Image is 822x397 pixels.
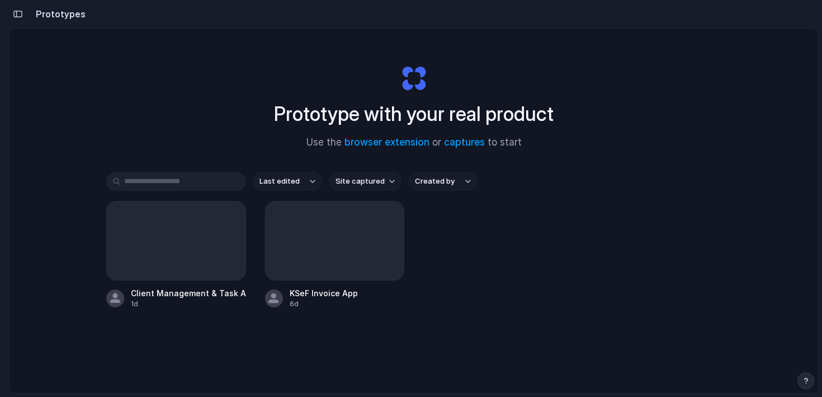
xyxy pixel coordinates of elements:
[259,176,300,187] span: Last edited
[344,137,429,148] a: browser extension
[329,172,401,191] button: Site captured
[306,136,522,150] span: Use the or to start
[265,201,405,309] a: KSeF Invoice App6d
[444,137,485,148] a: captures
[336,176,385,187] span: Site captured
[290,299,358,309] div: 6d
[408,172,478,191] button: Created by
[106,201,246,309] a: Client Management & Task Automation for Accountants1d
[415,176,455,187] span: Created by
[131,287,246,299] div: Client Management & Task Automation for Accountants
[274,99,554,129] h1: Prototype with your real product
[253,172,322,191] button: Last edited
[31,7,86,21] h2: Prototypes
[290,287,358,299] div: KSeF Invoice App
[131,299,246,309] div: 1d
